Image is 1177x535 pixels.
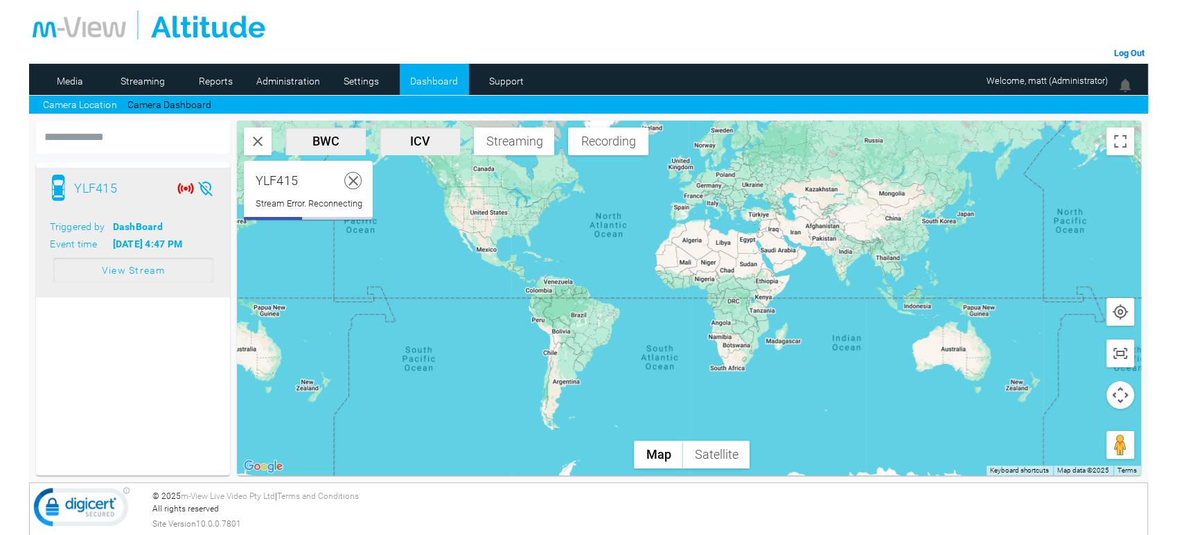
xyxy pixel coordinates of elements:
[479,134,549,148] span: Streaming
[574,134,643,148] span: Recording
[50,220,112,234] span: Triggered by
[634,441,682,468] button: Show street map
[1114,48,1144,58] a: Log Out
[50,237,112,251] span: Event time
[255,198,362,209] span: Stream Error. Reconnecting
[53,258,213,283] button: View Stream
[285,128,366,155] button: BWC
[1106,298,1134,326] button: Show user location
[50,220,216,234] div: DashBoard
[109,71,176,91] a: Streaming
[240,457,286,475] a: Click to see this area on Google Maps
[276,491,358,501] a: Terms and Conditions
[682,441,750,468] button: Show satellite imagery
[327,71,394,91] a: Settings
[1106,381,1134,409] button: Map camera controls
[240,457,286,475] img: Google
[1112,304,1129,320] img: svg+xml,%3Csvg%20xmlns%3D%22http%3A%2F%2Fwww.w3.org%2F2000%2Fsvg%22%20height%3D%2224%22%20viewBox...
[112,238,182,249] b: [DATE] 4:47 PM
[255,172,298,190] div: YLF415
[380,128,460,155] button: ICV
[472,71,540,91] a: Support
[195,518,240,530] span: 10.0.0.7801
[180,491,274,501] a: m-View Live Video Pty Ltd
[474,128,554,155] button: Streaming
[33,486,130,534] img: DigiCert Secured Site Seal
[986,76,1108,86] span: Welcome, matt (Administrator)
[249,133,266,150] img: svg+xml,%3Csvg%20xmlns%3D%22http%3A%2F%2Fwww.w3.org%2F2000%2Fsvg%22%20height%3D%2224%22%20viewBox...
[74,175,150,202] div: YLF415
[990,466,1049,475] button: Keyboard shortcuts
[568,128,648,155] button: Recording
[244,128,272,155] button: Search
[112,221,162,232] b: DashBoard
[1112,345,1129,362] img: svg+xml,%3Csvg%20xmlns%3D%22http%3A%2F%2Fwww.w3.org%2F2000%2Fsvg%22%20height%3D%2224%22%20viewBox...
[36,71,103,91] a: Media
[1106,431,1134,459] button: Drag Pegman onto the map to open Street View
[1117,77,1133,94] img: bell24.png
[400,71,467,91] a: Dashboard
[1106,128,1134,155] button: Toggle fullscreen view
[43,98,116,112] a: Camera Location
[385,134,454,148] span: ICV
[152,518,1143,530] div: Site Version
[152,490,1143,530] div: © 2025 | All rights reserved
[254,71,321,91] a: Administration
[1057,466,1109,474] span: Map data ©2025
[127,98,211,112] a: Camera Dashboard
[291,134,360,148] span: BWC
[102,258,166,283] span: View Stream
[182,71,249,91] a: Reports
[1117,466,1137,474] a: Terms
[1106,340,1134,367] button: Show all cameras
